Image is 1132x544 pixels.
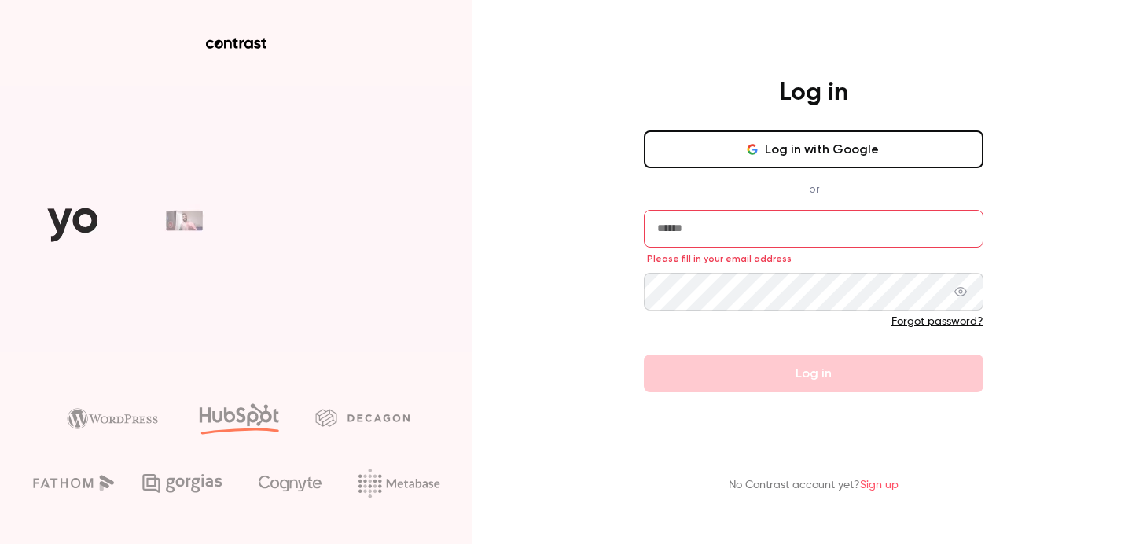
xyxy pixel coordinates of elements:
[801,181,827,197] span: or
[644,130,983,168] button: Log in with Google
[647,252,792,265] span: Please fill in your email address
[860,480,899,491] a: Sign up
[779,77,848,108] h4: Log in
[891,316,983,327] a: Forgot password?
[315,409,410,426] img: decagon
[729,477,899,494] p: No Contrast account yet?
